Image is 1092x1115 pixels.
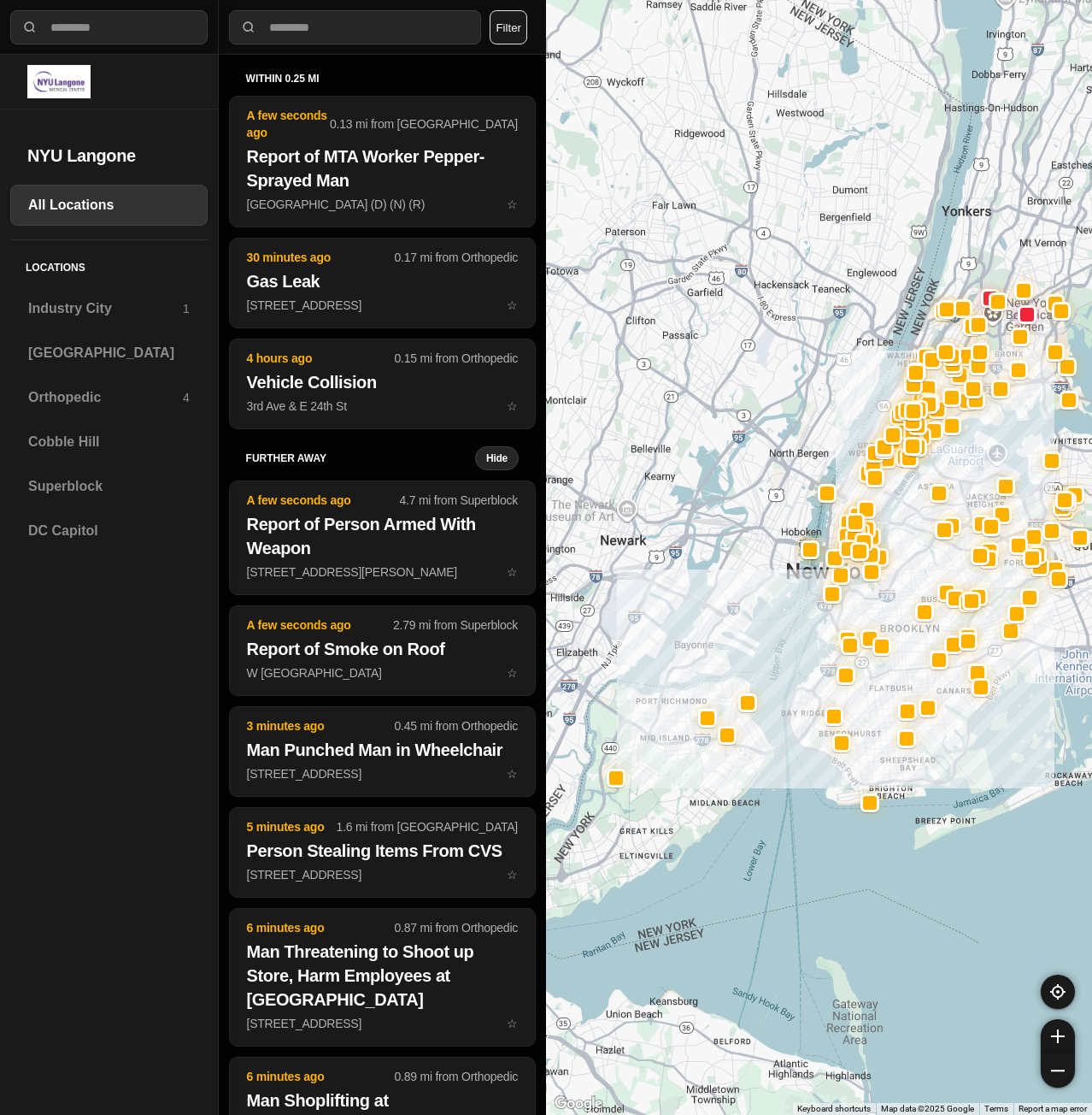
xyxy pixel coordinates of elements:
[247,818,337,835] p: 5 minutes ago
[395,350,518,367] p: 0.15 mi from Orthopedic
[395,919,518,936] p: 0.87 mi from Orthopedic
[395,249,518,266] p: 0.17 mi from Orthopedic
[507,198,518,211] span: star
[984,1104,1008,1113] a: Terms (opens in new tab)
[10,510,208,552] a: DC Capitol
[247,717,395,734] p: 3 minutes ago
[27,144,191,168] h2: NYU Langone
[247,664,518,681] p: W [GEOGRAPHIC_DATA]
[28,476,190,497] h3: Superblock
[247,297,518,314] p: [STREET_ADDRESS]
[246,72,519,86] h5: within 0.25 mi
[550,1093,607,1115] img: Google
[247,1015,518,1032] p: [STREET_ADDRESS]
[247,196,518,213] p: [GEOGRAPHIC_DATA] (D) (N) (R)
[247,563,518,581] p: [STREET_ADDRESS][PERSON_NAME]
[229,298,536,312] a: 30 minutes ago0.17 mi from OrthopedicGas Leak[STREET_ADDRESS]star
[400,492,518,509] p: 4.7 mi from Superblock
[486,451,508,465] small: Hide
[246,451,475,465] h5: further away
[10,422,208,463] a: Cobble Hill
[10,240,208,288] h5: Locations
[28,343,190,363] h3: [GEOGRAPHIC_DATA]
[395,1068,518,1085] p: 0.89 mi from Orthopedic
[229,197,536,211] a: A few seconds ago0.13 mi from [GEOGRAPHIC_DATA]Report of MTA Worker Pepper-Sprayed Man[GEOGRAPHIC...
[247,249,395,266] p: 30 minutes ago
[229,867,536,882] a: 5 minutes ago1.6 mi from [GEOGRAPHIC_DATA]Person Stealing Items From CVS[STREET_ADDRESS]star
[10,466,208,507] a: Superblock
[247,616,393,634] p: A few seconds ago
[550,1093,607,1115] a: Open this area in Google Maps (opens a new window)
[247,738,518,762] h2: Man Punched Man in Wheelchair
[475,446,519,470] button: Hide
[229,605,536,696] button: A few seconds ago2.79 mi from SuperblockReport of Smoke on RoofW [GEOGRAPHIC_DATA]star
[229,564,536,579] a: A few seconds ago4.7 mi from SuperblockReport of Person Armed With Weapon[STREET_ADDRESS][PERSON_...
[247,398,518,415] p: 3rd Ave & E 24th St
[229,706,536,797] button: 3 minutes ago0.45 mi from OrthopedicMan Punched Man in Wheelchair[STREET_ADDRESS]star
[10,185,208,226] a: All Locations
[395,717,518,734] p: 0.45 mi from Orthopedic
[247,350,395,367] p: 4 hours ago
[229,398,536,413] a: 4 hours ago0.15 mi from OrthopedicVehicle Collision3rd Ave & E 24th Ststar
[240,19,257,36] img: search
[1050,984,1066,1000] img: recenter
[507,868,518,882] span: star
[10,288,208,329] a: Industry City1
[229,96,536,227] button: A few seconds ago0.13 mi from [GEOGRAPHIC_DATA]Report of MTA Worker Pepper-Sprayed Man[GEOGRAPHIC...
[507,666,518,680] span: star
[1051,1064,1065,1077] img: zoom-out
[10,333,208,374] a: [GEOGRAPHIC_DATA]
[229,908,536,1047] button: 6 minutes ago0.87 mi from OrthopedicMan Threatening to Shoot up Store, Harm Employees at [GEOGRAP...
[229,766,536,781] a: 3 minutes ago0.45 mi from OrthopedicMan Punched Man in Wheelchair[STREET_ADDRESS]star
[337,818,518,835] p: 1.6 mi from [GEOGRAPHIC_DATA]
[1041,975,1075,1009] button: recenter
[229,238,536,328] button: 30 minutes ago0.17 mi from OrthopedicGas Leak[STREET_ADDRESS]star
[490,10,527,44] button: Filter
[393,616,518,634] p: 2.79 mi from Superblock
[247,492,400,509] p: A few seconds ago
[247,637,518,661] h2: Report of Smoke on Roof
[229,481,536,595] button: A few seconds ago4.7 mi from SuperblockReport of Person Armed With Weapon[STREET_ADDRESS][PERSON_...
[28,195,190,215] h3: All Locations
[28,432,190,452] h3: Cobble Hill
[28,521,190,541] h3: DC Capitol
[229,339,536,429] button: 4 hours ago0.15 mi from OrthopedicVehicle Collision3rd Ave & E 24th Ststar
[183,389,190,406] p: 4
[247,107,330,141] p: A few seconds ago
[247,269,518,293] h2: Gas Leak
[507,767,518,781] span: star
[229,665,536,680] a: A few seconds ago2.79 mi from SuperblockReport of Smoke on RoofW [GEOGRAPHIC_DATA]star
[183,300,190,317] p: 1
[229,1016,536,1030] a: 6 minutes ago0.87 mi from OrthopedicMan Threatening to Shoot up Store, Harm Employees at [GEOGRAP...
[330,115,518,133] p: 0.13 mi from [GEOGRAPHIC_DATA]
[247,940,518,1012] h2: Man Threatening to Shoot up Store, Harm Employees at [GEOGRAPHIC_DATA]
[28,387,183,408] h3: Orthopedic
[247,839,518,863] h2: Person Stealing Items From CVS
[247,866,518,883] p: [STREET_ADDRESS]
[21,19,38,36] img: search
[247,370,518,394] h2: Vehicle Collision
[247,145,518,192] h2: Report of MTA Worker Pepper-Sprayed Man
[507,1017,518,1030] span: star
[247,919,395,936] p: 6 minutes ago
[797,1103,871,1115] button: Keyboard shortcuts
[28,298,183,319] h3: Industry City
[1041,1053,1075,1088] button: zoom-out
[507,298,518,312] span: star
[229,807,536,898] button: 5 minutes ago1.6 mi from [GEOGRAPHIC_DATA]Person Stealing Items From CVS[STREET_ADDRESS]star
[247,512,518,560] h2: Report of Person Armed With Weapon
[507,399,518,413] span: star
[881,1104,974,1113] span: Map data ©2025 Google
[247,1068,395,1085] p: 6 minutes ago
[27,65,91,98] img: logo
[1041,1019,1075,1053] button: zoom-in
[1019,1104,1087,1113] a: Report a map error
[10,377,208,418] a: Orthopedic4
[247,765,518,782] p: [STREET_ADDRESS]
[1051,1029,1065,1043] img: zoom-in
[507,565,518,579] span: star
